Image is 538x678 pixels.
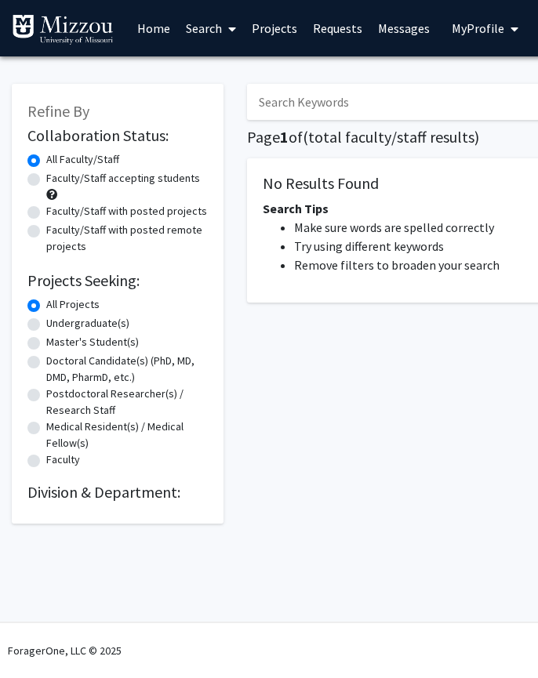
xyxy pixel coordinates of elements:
label: Medical Resident(s) / Medical Fellow(s) [46,419,208,451]
label: Master's Student(s) [46,334,139,350]
label: Faculty/Staff accepting students [46,170,200,187]
label: Postdoctoral Researcher(s) / Research Staff [46,386,208,419]
a: Home [129,1,178,56]
img: University of Missouri Logo [12,14,114,45]
label: Undergraduate(s) [46,315,129,332]
a: Search [178,1,244,56]
h2: Division & Department: [27,483,208,502]
label: Faculty [46,451,80,468]
a: Messages [370,1,438,56]
span: Search Tips [263,201,329,216]
h2: Collaboration Status: [27,126,208,145]
label: Faculty/Staff with posted projects [46,203,207,219]
span: My Profile [452,20,504,36]
label: All Projects [46,296,100,313]
div: ForagerOne, LLC © 2025 [8,623,122,678]
span: Refine By [27,101,89,121]
h2: Projects Seeking: [27,271,208,290]
label: Doctoral Candidate(s) (PhD, MD, DMD, PharmD, etc.) [46,353,208,386]
a: Projects [244,1,305,56]
a: Requests [305,1,370,56]
span: 1 [280,127,289,147]
label: Faculty/Staff with posted remote projects [46,222,208,255]
label: All Faculty/Staff [46,151,119,168]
